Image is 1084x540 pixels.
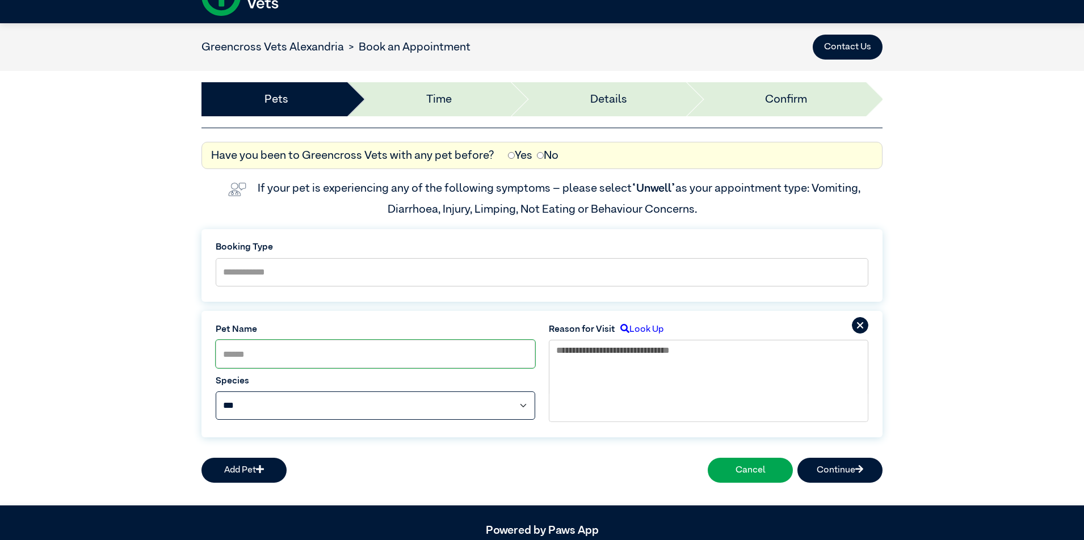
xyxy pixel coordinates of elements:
[632,183,675,194] span: “Unwell”
[201,39,470,56] nav: breadcrumb
[537,152,544,159] input: No
[549,323,615,336] label: Reason for Visit
[708,458,793,483] button: Cancel
[508,147,532,164] label: Yes
[615,323,663,336] label: Look Up
[216,323,535,336] label: Pet Name
[224,178,251,201] img: vet
[201,524,883,537] h5: Powered by Paws App
[508,152,515,159] input: Yes
[813,35,883,60] button: Contact Us
[258,183,863,214] label: If your pet is experiencing any of the following symptoms – please select as your appointment typ...
[797,458,883,483] button: Continue
[201,41,344,53] a: Greencross Vets Alexandria
[216,374,535,388] label: Species
[201,458,287,483] button: Add Pet
[216,241,868,254] label: Booking Type
[537,147,558,164] label: No
[264,91,288,108] a: Pets
[211,147,494,164] label: Have you been to Greencross Vets with any pet before?
[344,39,470,56] li: Book an Appointment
